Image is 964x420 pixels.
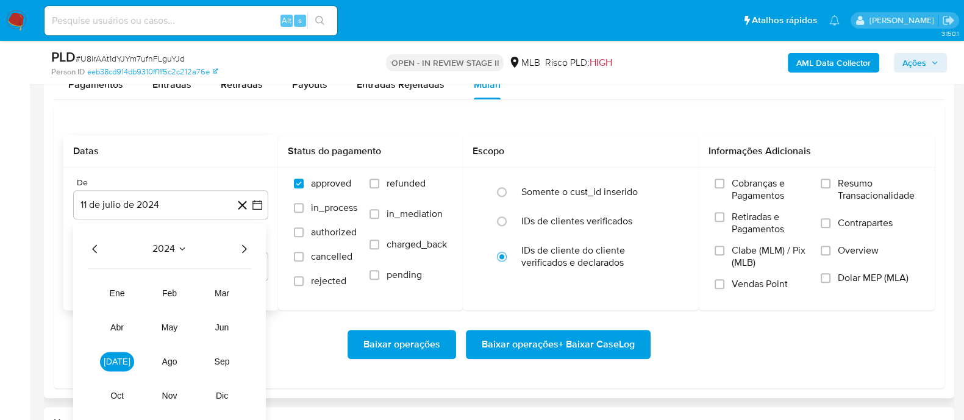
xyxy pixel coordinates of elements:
[51,66,85,77] b: Person ID
[298,15,302,26] span: s
[544,56,612,69] span: Risco PLD:
[509,56,540,69] div: MLB
[894,53,947,73] button: Ações
[386,54,504,71] p: OPEN - IN REVIEW STAGE II
[829,15,840,26] a: Notificações
[51,47,76,66] b: PLD
[282,15,291,26] span: Alt
[902,53,926,73] span: Ações
[307,12,332,29] button: search-icon
[76,52,185,65] span: # U8lrAAt1dYJYm7ufnFLguYJd
[752,14,817,27] span: Atalhos rápidos
[788,53,879,73] button: AML Data Collector
[87,66,218,77] a: eeb38cd914db9310ff1ff5c2c212a76e
[45,13,337,29] input: Pesquise usuários ou casos...
[589,55,612,69] span: HIGH
[941,29,958,38] span: 3.150.1
[796,53,871,73] b: AML Data Collector
[942,14,955,27] a: Sair
[869,15,938,26] p: alessandra.barbosa@mercadopago.com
